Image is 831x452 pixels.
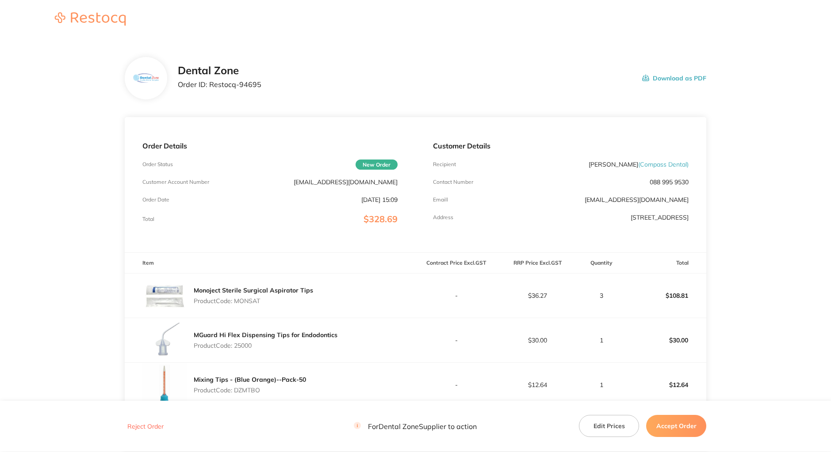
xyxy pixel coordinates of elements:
p: Recipient [433,161,456,167]
p: $108.81 [625,285,706,306]
p: $12.64 [625,374,706,395]
p: - [416,337,496,344]
th: Contract Price Excl. GST [415,253,497,273]
img: Restocq logo [46,12,134,26]
p: - [416,381,496,388]
h2: Dental Zone [178,65,261,77]
button: Download as PDF [642,65,706,92]
p: 088 995 9530 [650,179,689,186]
p: 3 [579,292,624,299]
p: 1 [579,337,624,344]
p: Order Details [142,142,398,150]
p: Order ID: Restocq- 94695 [178,80,261,88]
button: Reject Order [125,423,166,431]
p: [PERSON_NAME] [589,161,689,168]
p: Total [142,216,154,222]
p: $30.00 [498,337,578,344]
p: Product Code: 25000 [194,342,337,349]
th: Quantity [578,253,625,273]
p: - [416,292,496,299]
p: Customer Account Number [142,179,209,185]
th: Item [125,253,416,273]
p: [STREET_ADDRESS] [631,214,689,221]
p: $12.64 [498,381,578,388]
p: Order Status [142,161,173,167]
p: [EMAIL_ADDRESS][DOMAIN_NAME] [294,179,398,186]
a: Mixing Tips - (Blue Orange)--Pack-50 [194,376,306,384]
span: ( Compass Dental ) [638,160,689,168]
span: $328.69 [364,213,398,224]
p: 1 [579,381,624,388]
p: [DATE] 15:09 [361,196,398,203]
p: For Dental Zone Supplier to action [354,422,477,431]
p: Product Code: MONSAT [194,297,313,304]
a: Monoject Sterile Surgical Aspirator Tips [194,286,313,294]
button: Edit Prices [579,415,639,437]
a: MGuard Hi Flex Dispensing Tips for Endodontics [194,331,337,339]
span: New Order [356,160,398,170]
p: Customer Details [433,142,689,150]
img: eWh3OWZwMQ [142,273,187,318]
th: RRP Price Excl. GST [497,253,578,273]
p: Contact Number [433,179,473,185]
img: a2liazRzbw [131,64,160,93]
p: Product Code: DZMTBO [194,387,306,394]
p: $36.27 [498,292,578,299]
a: [EMAIL_ADDRESS][DOMAIN_NAME] [585,196,689,204]
p: Order Date [142,197,169,203]
img: ZTl2NDZrdA [142,318,187,362]
p: $30.00 [625,330,706,351]
th: Total [625,253,706,273]
a: Restocq logo [46,12,134,27]
p: Emaill [433,197,448,203]
img: bDB0djd0dw [142,363,187,407]
p: Address [433,214,453,220]
button: Accept Order [646,415,706,437]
